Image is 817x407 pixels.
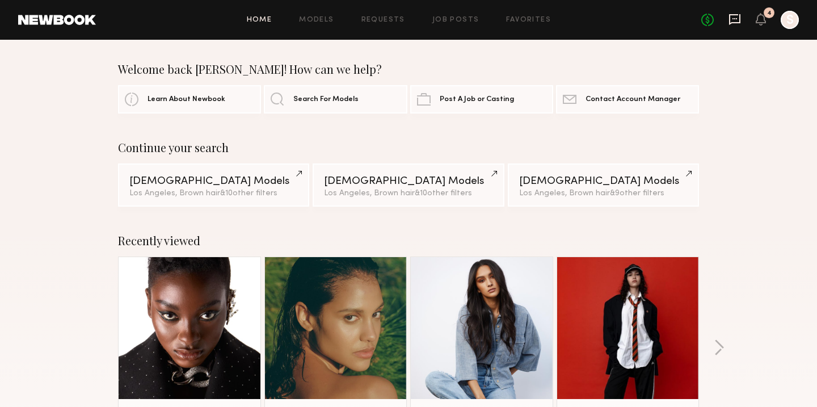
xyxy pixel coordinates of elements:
[118,62,699,76] div: Welcome back [PERSON_NAME]! How can we help?
[129,176,298,187] div: [DEMOGRAPHIC_DATA] Models
[247,16,272,24] a: Home
[519,176,688,187] div: [DEMOGRAPHIC_DATA] Models
[586,96,680,103] span: Contact Account Manager
[299,16,334,24] a: Models
[610,190,664,197] span: & 9 other filter s
[767,10,772,16] div: 4
[118,163,309,207] a: [DEMOGRAPHIC_DATA] ModelsLos Angeles, Brown hair&10other filters
[361,16,405,24] a: Requests
[324,176,492,187] div: [DEMOGRAPHIC_DATA] Models
[415,190,472,197] span: & 10 other filter s
[129,190,298,198] div: Los Angeles, Brown hair
[324,190,492,198] div: Los Angeles, Brown hair
[118,141,699,154] div: Continue your search
[118,85,261,114] a: Learn About Newbook
[508,163,699,207] a: [DEMOGRAPHIC_DATA] ModelsLos Angeles, Brown hair&9other filters
[519,190,688,198] div: Los Angeles, Brown hair
[220,190,277,197] span: & 10 other filter s
[293,96,359,103] span: Search For Models
[440,96,514,103] span: Post A Job or Casting
[506,16,551,24] a: Favorites
[410,85,553,114] a: Post A Job or Casting
[118,234,699,247] div: Recently viewed
[264,85,407,114] a: Search For Models
[781,11,799,29] a: S
[148,96,225,103] span: Learn About Newbook
[313,163,504,207] a: [DEMOGRAPHIC_DATA] ModelsLos Angeles, Brown hair&10other filters
[556,85,699,114] a: Contact Account Manager
[432,16,479,24] a: Job Posts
